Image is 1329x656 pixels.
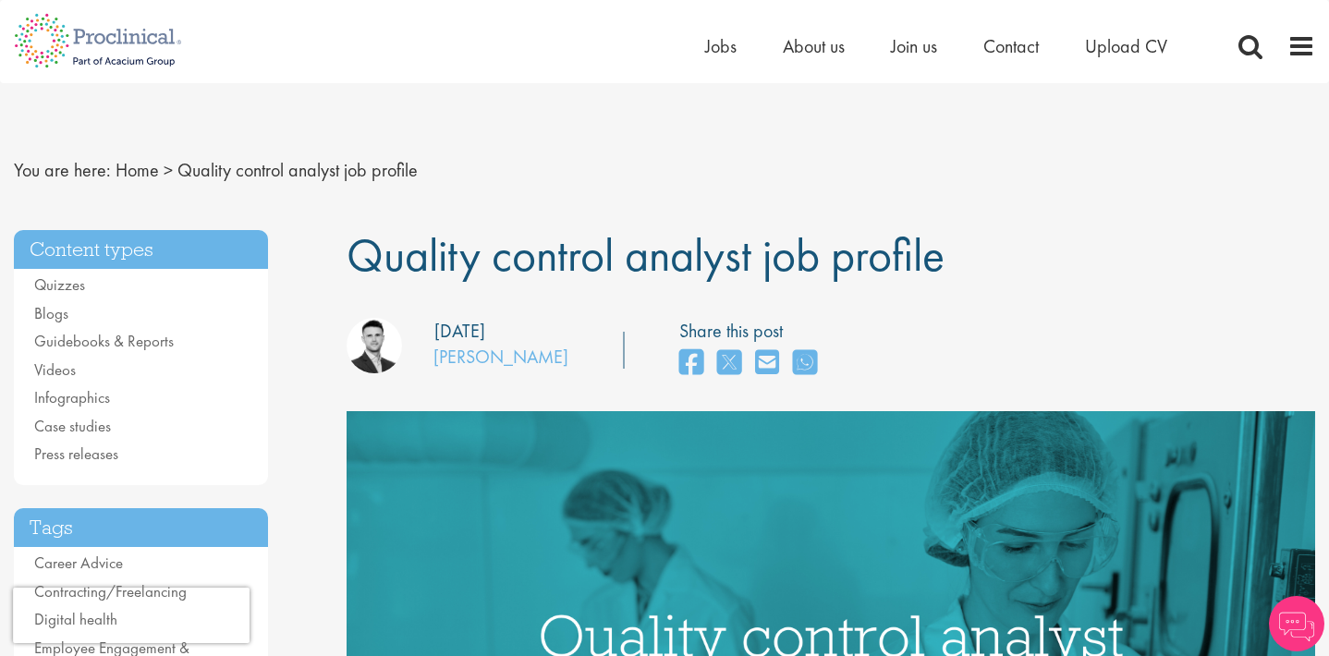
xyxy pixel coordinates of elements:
[34,359,76,380] a: Videos
[891,34,937,58] a: Join us
[34,443,118,464] a: Press releases
[34,416,111,436] a: Case studies
[13,588,250,643] iframe: reCAPTCHA
[717,344,741,383] a: share on twitter
[755,344,779,383] a: share on email
[679,344,703,383] a: share on facebook
[347,318,402,373] img: Joshua Godden
[164,158,173,182] span: >
[1269,596,1324,651] img: Chatbot
[783,34,845,58] a: About us
[434,318,485,345] div: [DATE]
[14,158,111,182] span: You are here:
[347,225,945,285] span: Quality control analyst job profile
[34,581,187,601] a: Contracting/Freelancing
[705,34,737,58] a: Jobs
[1085,34,1167,58] a: Upload CV
[983,34,1039,58] a: Contact
[34,387,110,407] a: Infographics
[34,303,68,323] a: Blogs
[177,158,418,182] span: Quality control analyst job profile
[116,158,159,182] a: breadcrumb link
[34,553,123,573] a: Career Advice
[34,274,85,295] a: Quizzes
[793,344,817,383] a: share on whats app
[433,345,568,369] a: [PERSON_NAME]
[14,508,268,548] h3: Tags
[14,230,268,270] h3: Content types
[679,318,826,345] label: Share this post
[34,331,174,351] a: Guidebooks & Reports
